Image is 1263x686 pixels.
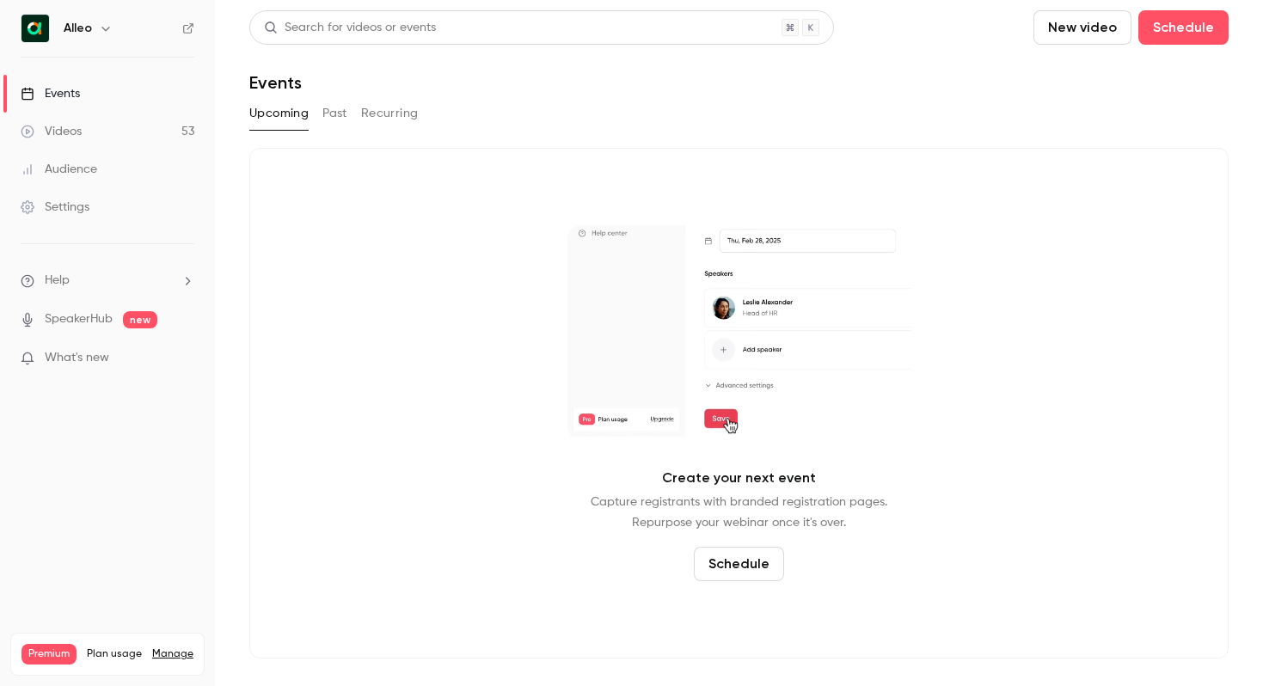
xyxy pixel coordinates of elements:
a: Manage [152,647,193,661]
button: New video [1033,10,1131,45]
span: Premium [21,644,77,665]
button: Recurring [361,100,419,127]
img: Alleo [21,15,49,42]
a: SpeakerHub [45,310,113,328]
div: Search for videos or events [264,19,436,37]
div: Settings [21,199,89,216]
span: Help [45,272,70,290]
div: Videos [21,123,82,140]
span: new [123,311,157,328]
button: Past [322,100,347,127]
button: Upcoming [249,100,309,127]
iframe: Noticeable Trigger [174,351,194,366]
p: Capture registrants with branded registration pages. Repurpose your webinar once it's over. [591,492,887,533]
span: Plan usage [87,647,142,661]
button: Schedule [1138,10,1229,45]
button: Schedule [694,547,784,581]
li: help-dropdown-opener [21,272,194,290]
h6: Alleo [64,20,92,37]
h1: Events [249,72,302,93]
span: What's new [45,349,109,367]
p: Create your next event [662,468,816,488]
div: Events [21,85,80,102]
div: Audience [21,161,97,178]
